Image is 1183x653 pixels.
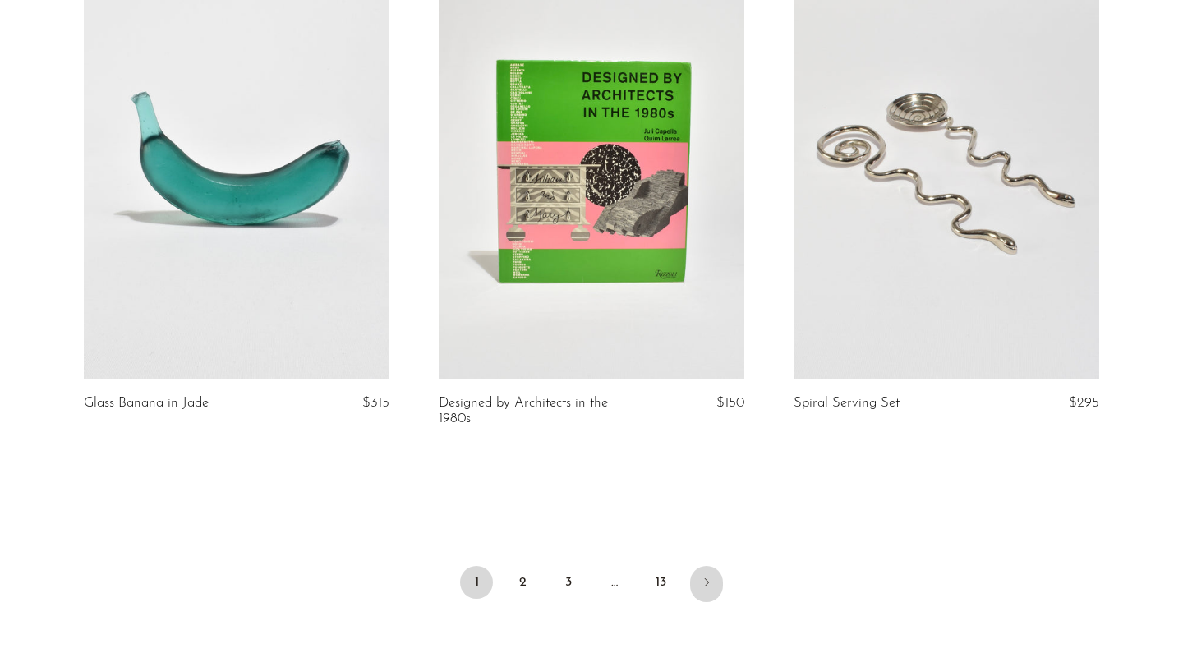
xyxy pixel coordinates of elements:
[598,566,631,599] span: …
[460,566,493,599] span: 1
[84,396,209,411] a: Glass Banana in Jade
[690,566,723,602] a: Next
[1069,396,1099,410] span: $295
[439,396,642,426] a: Designed by Architects in the 1980s
[644,566,677,599] a: 13
[506,566,539,599] a: 2
[716,396,744,410] span: $150
[552,566,585,599] a: 3
[362,396,389,410] span: $315
[794,396,900,411] a: Spiral Serving Set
